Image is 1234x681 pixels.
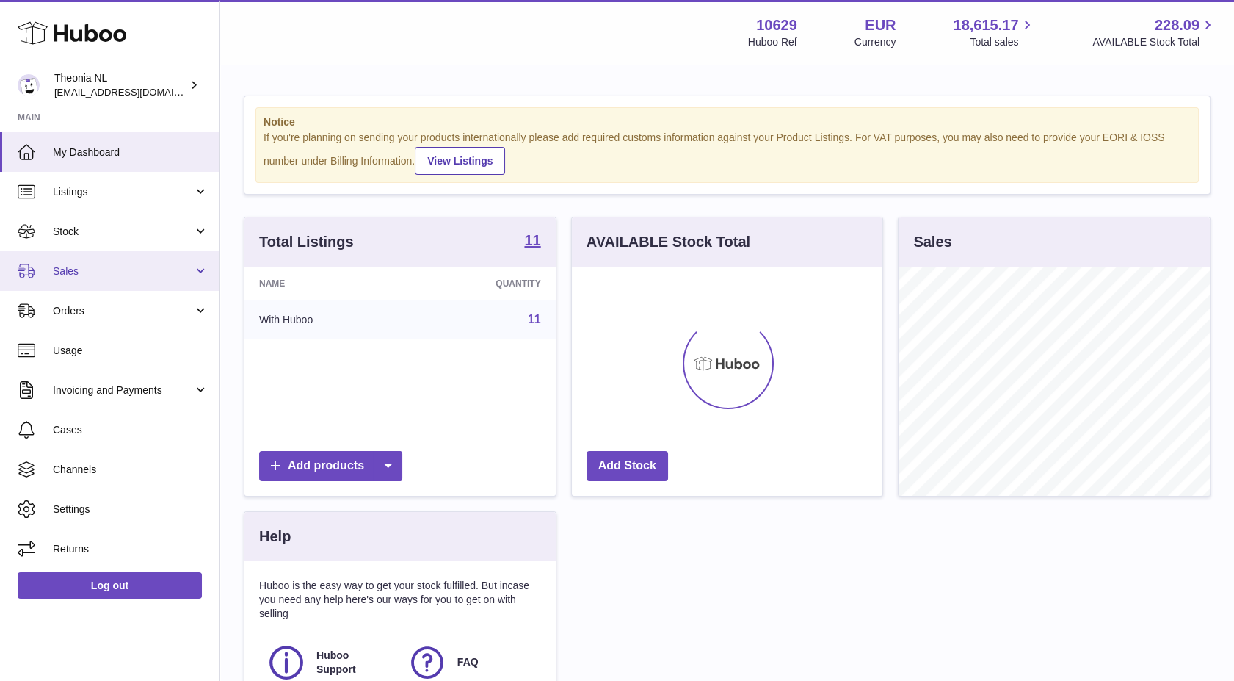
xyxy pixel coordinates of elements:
div: Huboo Ref [748,35,797,49]
strong: EUR [865,15,896,35]
a: 228.09 AVAILABLE Stock Total [1092,15,1216,49]
span: Channels [53,463,208,477]
a: View Listings [415,147,505,175]
img: info@wholesomegoods.eu [18,74,40,96]
span: Sales [53,264,193,278]
h3: Sales [913,232,951,252]
h3: Help [259,527,291,547]
a: 18,615.17 Total sales [953,15,1035,49]
a: Add Stock [587,451,668,481]
a: Log out [18,572,202,599]
span: Returns [53,542,208,556]
span: My Dashboard [53,145,208,159]
th: Name [244,267,408,300]
span: Huboo Support [316,649,391,677]
strong: Notice [264,115,1191,129]
span: Listings [53,185,193,199]
span: Orders [53,304,193,318]
strong: 10629 [756,15,797,35]
h3: Total Listings [259,232,354,252]
span: Usage [53,344,208,358]
p: Huboo is the easy way to get your stock fulfilled. But incase you need any help here's our ways f... [259,579,541,621]
a: Add products [259,451,402,481]
span: Cases [53,423,208,437]
span: AVAILABLE Stock Total [1092,35,1216,49]
span: Stock [53,225,193,239]
span: [EMAIL_ADDRESS][DOMAIN_NAME] [54,86,216,98]
div: Theonia NL [54,71,186,99]
span: FAQ [457,655,479,669]
div: Currency [854,35,896,49]
span: Invoicing and Payments [53,383,193,397]
span: Total sales [970,35,1035,49]
td: With Huboo [244,300,408,339]
a: 11 [524,233,540,251]
span: 18,615.17 [953,15,1018,35]
div: If you're planning on sending your products internationally please add required customs informati... [264,131,1191,175]
strong: 11 [524,233,540,248]
th: Quantity [408,267,555,300]
a: 11 [528,313,541,325]
span: 228.09 [1155,15,1199,35]
h3: AVAILABLE Stock Total [587,232,750,252]
span: Settings [53,502,208,516]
